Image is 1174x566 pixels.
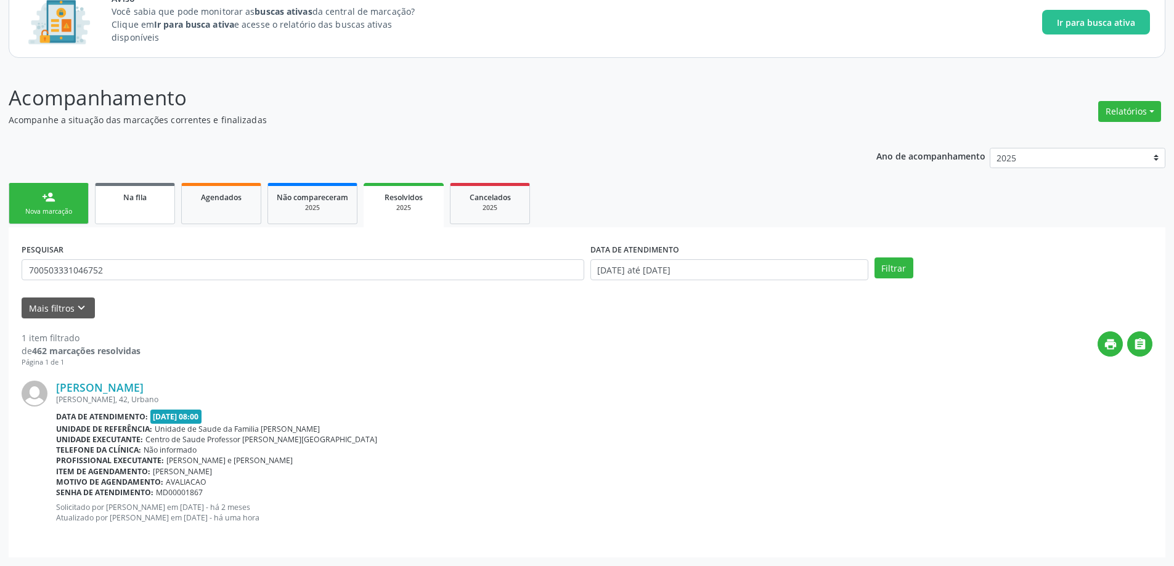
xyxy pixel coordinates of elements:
span: Cancelados [470,192,511,203]
span: Não informado [144,445,197,455]
b: Senha de atendimento: [56,487,153,498]
div: 2025 [277,203,348,212]
span: Na fila [123,192,147,203]
div: de [22,344,141,357]
img: img [22,381,47,406]
b: Motivo de agendamento: [56,477,163,487]
span: Unidade de Saude da Familia [PERSON_NAME] [155,424,320,434]
span: [DATE] 08:00 [150,410,202,424]
button: Ir para busca ativa [1042,10,1150,34]
div: [PERSON_NAME], 42, Urbano [56,394,1152,405]
b: Data de atendimento: [56,411,148,422]
input: Nome, CNS [22,259,584,280]
button: print [1098,331,1123,357]
p: Você sabia que pode monitorar as da central de marcação? Clique em e acesse o relatório das busca... [112,5,438,44]
div: 2025 [372,203,435,212]
p: Acompanhe a situação das marcações correntes e finalizadas [9,113,818,126]
strong: 462 marcações resolvidas [32,345,141,357]
span: AVALIACAO [166,477,206,487]
b: Telefone da clínica: [56,445,141,455]
b: Profissional executante: [56,455,164,466]
label: PESQUISAR [22,240,63,259]
strong: buscas ativas [255,6,312,17]
span: Centro de Saude Professor [PERSON_NAME][GEOGRAPHIC_DATA] [145,434,377,445]
div: person_add [42,190,55,204]
span: [PERSON_NAME] e [PERSON_NAME] [166,455,293,466]
span: [PERSON_NAME] [153,466,212,477]
p: Ano de acompanhamento [876,148,985,163]
p: Solicitado por [PERSON_NAME] em [DATE] - há 2 meses Atualizado por [PERSON_NAME] em [DATE] - há u... [56,502,1152,523]
b: Unidade executante: [56,434,143,445]
span: MD00001867 [156,487,203,498]
span: Ir para busca ativa [1057,16,1135,29]
a: [PERSON_NAME] [56,381,144,394]
input: Selecione um intervalo [590,259,868,280]
span: Agendados [201,192,242,203]
strong: Ir para busca ativa [154,18,234,30]
button: Mais filtroskeyboard_arrow_down [22,297,95,319]
button:  [1127,331,1152,357]
div: Página 1 de 1 [22,357,141,368]
b: Unidade de referência: [56,424,152,434]
i:  [1133,338,1147,351]
div: 1 item filtrado [22,331,141,344]
span: Não compareceram [277,192,348,203]
button: Relatórios [1098,101,1161,122]
i: print [1104,338,1117,351]
button: Filtrar [874,257,913,278]
b: Item de agendamento: [56,466,150,477]
div: Nova marcação [18,207,79,216]
p: Acompanhamento [9,83,818,113]
i: keyboard_arrow_down [75,301,88,315]
span: Resolvidos [385,192,423,203]
label: DATA DE ATENDIMENTO [590,240,679,259]
div: 2025 [459,203,521,212]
